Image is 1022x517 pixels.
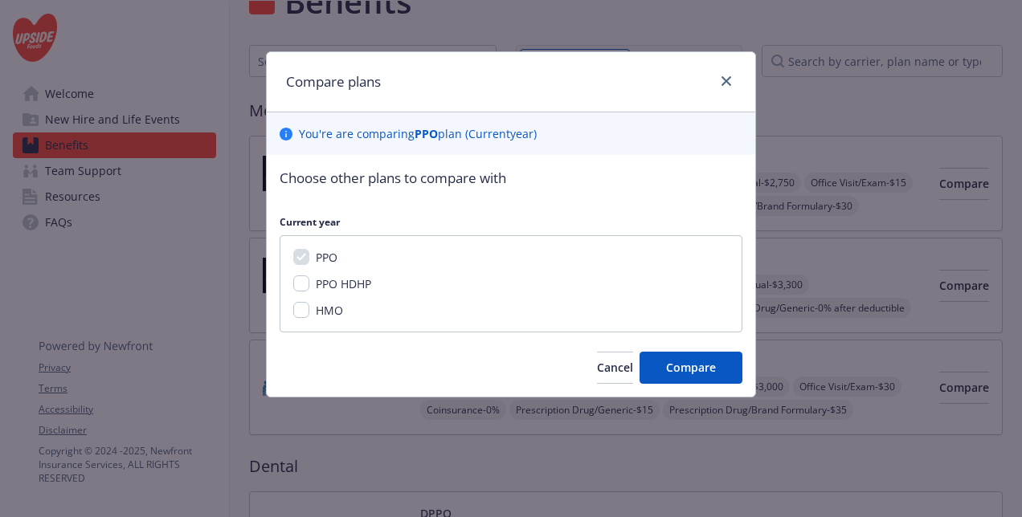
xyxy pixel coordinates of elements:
[415,126,438,141] b: PPO
[316,303,343,318] span: HMO
[316,276,371,291] span: PPO HDHP
[280,168,742,189] p: Choose other plans to compare with
[280,215,742,229] p: Current year
[640,352,742,384] button: Compare
[299,125,537,142] p: You ' re are comparing plan ( Current year)
[597,352,633,384] button: Cancel
[597,360,633,375] span: Cancel
[666,360,716,375] span: Compare
[286,71,381,92] h1: Compare plans
[717,71,736,91] a: close
[316,250,337,265] span: PPO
